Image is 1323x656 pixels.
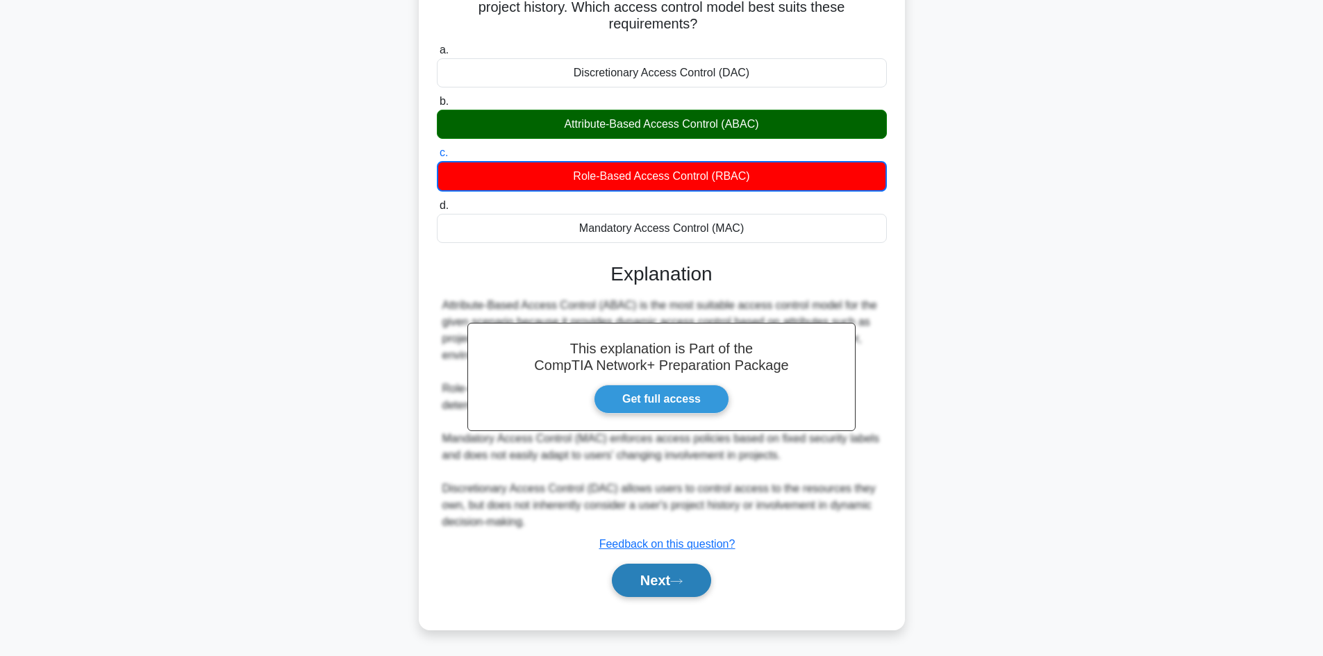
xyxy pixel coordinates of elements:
[442,297,881,530] div: Attribute-Based Access Control (ABAC) is the most suitable access control model for the given sce...
[437,161,887,192] div: Role-Based Access Control (RBAC)
[440,44,449,56] span: a.
[445,262,879,286] h3: Explanation
[437,58,887,87] div: Discretionary Access Control (DAC)
[612,564,711,597] button: Next
[599,538,735,550] a: Feedback on this question?
[594,385,729,414] a: Get full access
[437,214,887,243] div: Mandatory Access Control (MAC)
[440,146,448,158] span: c.
[437,110,887,139] div: Attribute-Based Access Control (ABAC)
[440,199,449,211] span: d.
[440,95,449,107] span: b.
